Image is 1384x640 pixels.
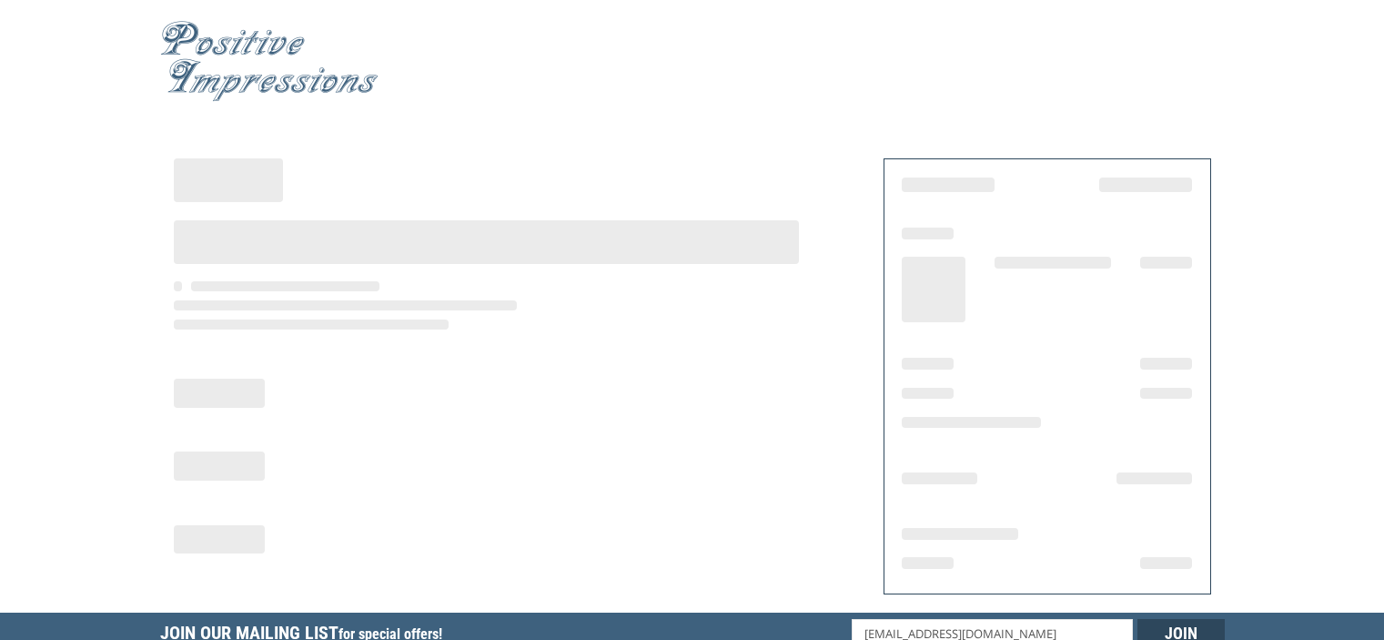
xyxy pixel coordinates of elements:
[160,21,379,102] img: Positive Impressions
